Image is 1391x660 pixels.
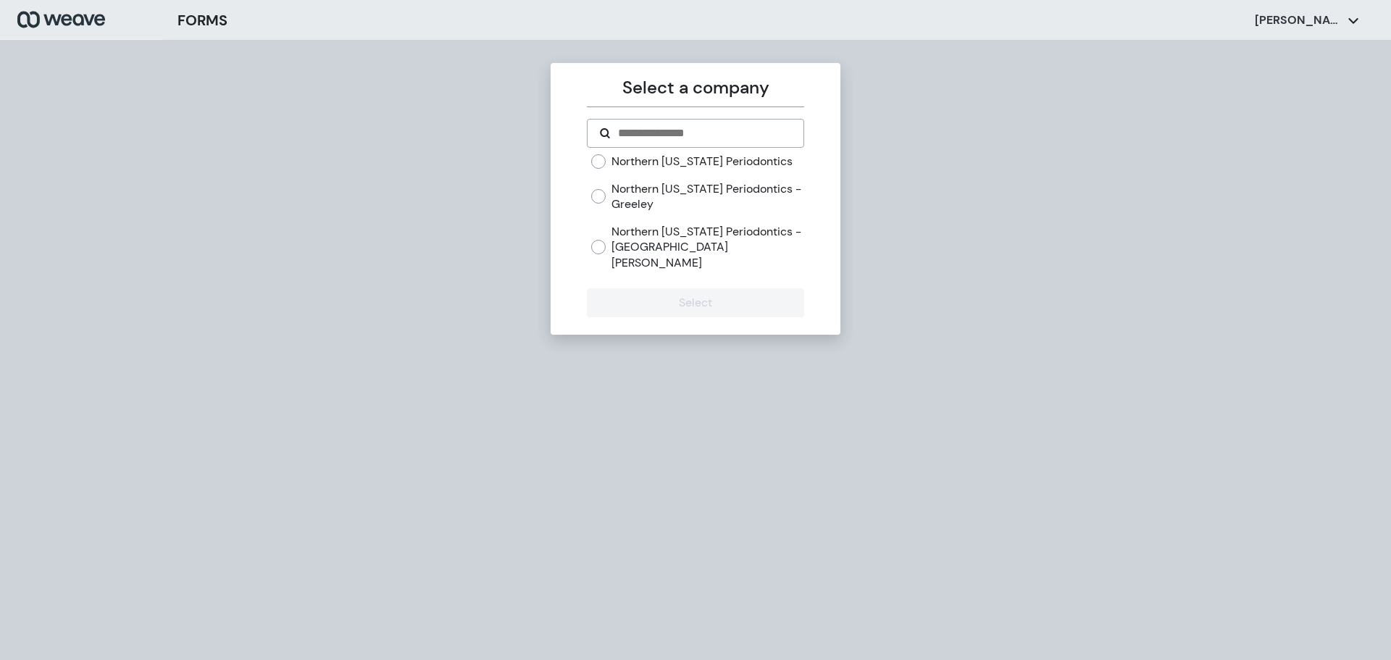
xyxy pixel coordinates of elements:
[587,75,803,101] p: Select a company
[177,9,227,31] h3: FORMS
[587,288,803,317] button: Select
[611,224,803,271] label: Northern [US_STATE] Periodontics - [GEOGRAPHIC_DATA][PERSON_NAME]
[611,181,803,212] label: Northern [US_STATE] Periodontics - Greeley
[611,154,793,170] label: Northern [US_STATE] Periodontics
[1255,12,1342,28] p: [PERSON_NAME]
[617,125,791,142] input: Search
